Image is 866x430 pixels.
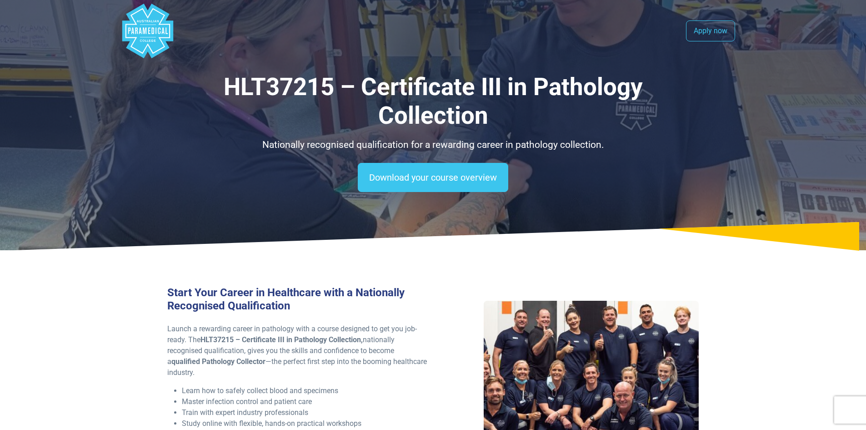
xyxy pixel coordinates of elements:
a: Apply now [686,20,735,41]
li: Master infection control and patient care [182,396,428,407]
li: Study online with flexible, hands-on practical workshops [182,418,428,429]
div: Australian Paramedical College [120,4,175,58]
strong: HLT37215 – Certificate III in Pathology Collection, [200,335,363,344]
p: Launch a rewarding career in pathology with a course designed to get you job-ready. The nationall... [167,324,428,378]
h1: HLT37215 – Certificate III in Pathology Collection [167,73,699,131]
h3: Start Your Career in Healthcare with a Nationally Recognised Qualification [167,286,428,313]
li: Learn how to safely collect blood and specimens [182,385,428,396]
strong: qualified Pathology Collector [171,357,265,366]
a: Download your course overview [358,163,508,192]
li: Train with expert industry professionals [182,407,428,418]
p: Nationally recognised qualification for a rewarding career in pathology collection. [167,138,699,152]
